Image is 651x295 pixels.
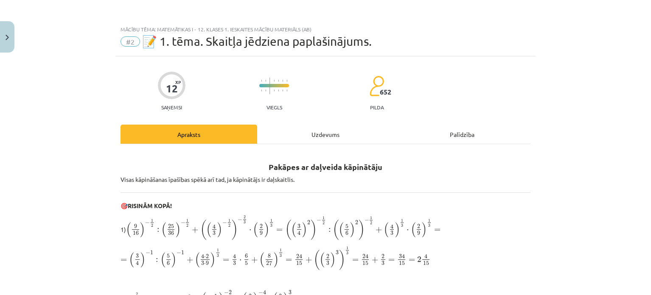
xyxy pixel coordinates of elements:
[233,254,236,259] span: 4
[270,224,272,227] span: 3
[204,263,206,265] span: ⋅
[265,89,266,92] img: icon-short-line-57e1e144782c952c97e751825c79c345078a6d821885a25fce030b3d8c18986b.svg
[369,75,384,97] img: students-c634bb4e5e11cddfef0936a35e636f08e4e9abd3cc4e673bd6f9a4125e45ecb1.svg
[200,220,206,240] span: (
[261,80,262,82] img: icon-short-line-57e1e144782c952c97e751825c79c345078a6d821885a25fce030b3d8c18986b.svg
[264,222,269,237] span: )
[285,220,291,240] span: (
[331,252,336,267] span: )
[217,222,222,237] span: )
[388,259,395,262] span: =
[323,221,325,224] span: 2
[150,250,153,255] span: 1
[345,224,348,228] span: 5
[326,254,329,259] span: 2
[266,261,272,266] span: 27
[260,224,263,228] span: 2
[306,257,312,263] span: +
[346,251,348,254] span: 3
[269,78,270,94] img: icon-long-line-d9ea69661e0d244f92f715978eff75569469978d946b2353a9bb055b3ed8787d.svg
[291,222,296,237] span: (
[210,252,216,267] span: )
[297,224,300,228] span: 3
[151,224,153,227] span: 2
[195,252,200,267] span: (
[177,251,181,255] span: −
[166,83,178,95] div: 12
[399,261,405,265] span: 15
[167,261,170,265] span: 6
[136,254,139,258] span: 3
[409,259,415,262] span: =
[269,162,382,172] b: Pakāpes ar daļveida kāpinātāju
[417,224,420,228] span: 2
[201,254,204,259] span: 4
[142,34,372,48] span: 📝 1. tēma. Skaitļa jēdziena paplašinājums.
[355,220,358,225] span: 2
[121,175,530,184] p: Visas kāpināšanas īpašības spēkā arī tad, ja kāpinātājs ir daļskaitlis.
[245,254,248,258] span: 6
[434,228,441,232] span: =
[286,80,287,82] img: icon-short-line-57e1e144782c952c97e751825c79c345078a6d821885a25fce030b3d8c18986b.svg
[171,252,177,267] span: )
[228,219,230,222] span: 1
[233,261,236,265] span: 3
[382,261,384,265] span: 3
[121,259,127,262] span: =
[424,254,427,259] span: 4
[176,222,181,237] span: )
[121,26,530,32] div: Mācību tēma: Matemātikas i - 12. klases 1. ieskaites mācību materiāls (ab)
[133,231,139,235] span: 16
[157,228,159,232] span: :
[382,254,384,259] span: 2
[422,222,427,237] span: )
[417,231,420,235] span: 9
[390,224,393,229] span: 4
[232,220,238,240] span: )
[222,221,227,225] span: −
[336,250,339,255] span: 3
[286,89,287,92] img: icon-short-line-57e1e144782c952c97e751825c79c345078a6d821885a25fce030b3d8c18986b.svg
[146,251,150,255] span: −
[280,249,282,252] span: 1
[121,215,530,241] p: 1)
[260,231,263,235] span: 9
[296,261,302,265] span: 15
[302,222,307,237] span: )
[181,221,185,225] span: −
[168,224,174,228] span: 25
[384,222,389,237] span: (
[175,80,181,84] span: XP
[206,254,209,259] span: 2
[346,246,348,249] span: 1
[6,35,9,40] img: icon-close-lesson-0947bae3869378f0d4975bcd49f059093ad1ed9edebbc8119c70593378902aed.svg
[245,261,248,265] span: 5
[192,227,198,233] span: +
[268,254,271,258] span: 8
[401,219,403,222] span: 1
[339,222,344,237] span: (
[206,222,211,237] span: (
[339,250,345,270] span: )
[121,201,530,210] p: 🎯
[121,36,140,47] span: #2
[238,217,242,222] span: −
[267,104,282,110] p: Viegls
[274,252,279,267] span: )
[399,254,405,259] span: 34
[370,216,372,219] span: 1
[168,231,174,235] span: 36
[145,221,150,225] span: −
[158,104,185,110] p: Saņemsi
[428,224,430,227] span: 3
[314,250,320,270] span: (
[126,222,131,237] span: (
[206,261,209,265] span: 9
[224,291,229,295] span: −
[320,252,325,267] span: (
[376,227,382,233] span: +
[401,224,403,227] span: 3
[261,89,262,92] img: icon-short-line-57e1e144782c952c97e751825c79c345078a6d821885a25fce030b3d8c18986b.svg
[239,259,241,262] span: ⋅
